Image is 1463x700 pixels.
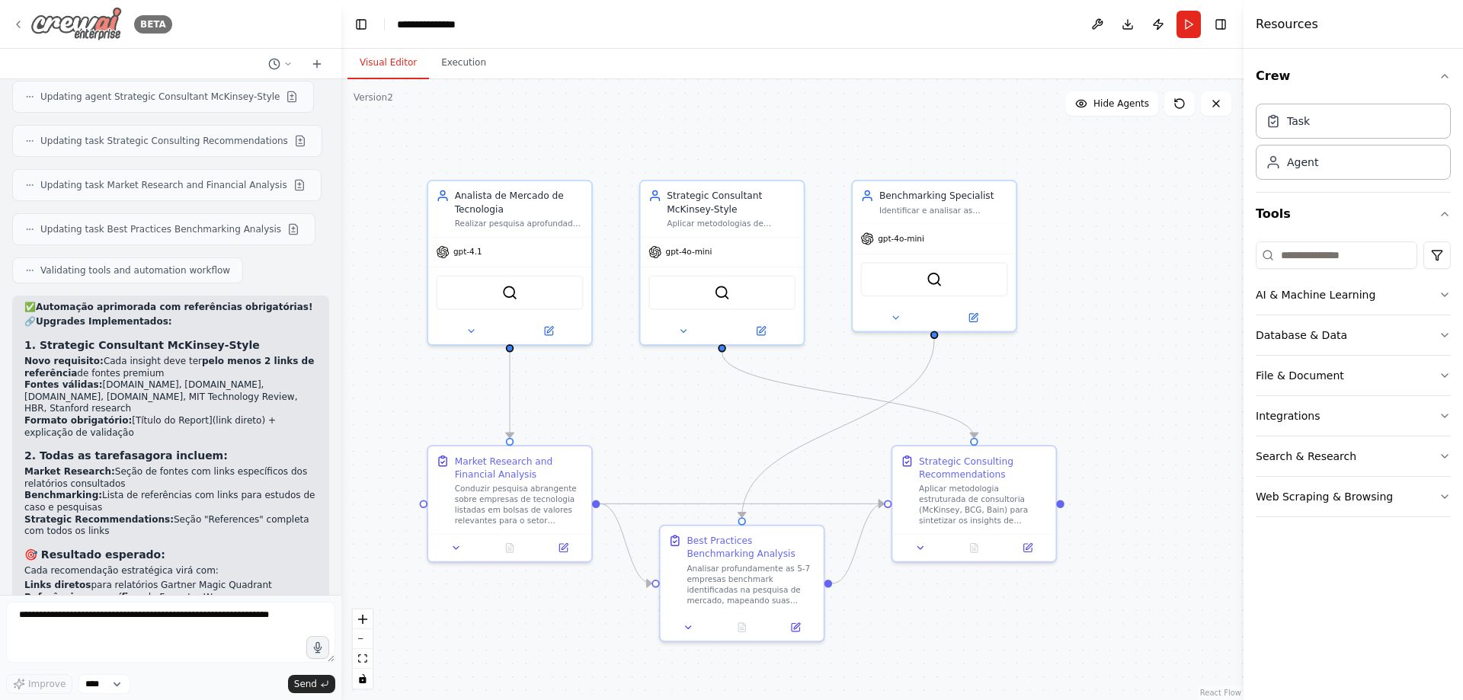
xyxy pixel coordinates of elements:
[723,323,798,339] button: Open in side panel
[936,310,1010,326] button: Open in side panel
[1256,489,1393,504] div: Web Scraping & Browsing
[1093,97,1149,110] span: Hide Agents
[1256,15,1318,34] h4: Resources
[1256,97,1451,192] div: Crew
[353,649,373,669] button: fit view
[24,592,145,603] strong: Referências específicas
[455,189,584,216] div: Analista de Mercado de Tecnologia
[1256,287,1375,302] div: AI & Machine Learning
[24,356,317,379] li: Cada insight deve ter de fontes premium
[714,285,730,301] img: SerperDevTool
[24,379,102,390] strong: Fontes válidas:
[714,619,770,635] button: No output available
[773,619,818,635] button: Open in side panel
[134,15,172,34] div: BETA
[715,352,981,437] g: Edge from 4ceb3633-f565-4c15-85cb-9700f2607ebf to 02e73b9a-5f10-41f6-9309-db3a94400e9e
[24,490,102,500] strong: Benchmarking:
[1287,155,1318,170] div: Agent
[879,189,1008,202] div: Benchmarking Specialist
[919,484,1048,526] div: Aplicar metodologia estruturada de consultoria (McKinsey, BCG, Bain) para sintetizar os insights ...
[1256,328,1347,343] div: Database & Data
[24,466,317,490] li: Seção de fontes com links específicos dos relatórios consultados
[24,415,132,426] strong: Formato obrigatório:
[40,264,230,276] span: Validating tools and automation workflow
[40,179,287,191] span: Updating task Market Research and Financial Analysis
[24,356,104,366] strong: Novo requisito:
[600,497,651,590] g: Edge from 9798a87c-bcc8-4121-97bb-db30b5cfebe3 to de34c76d-1172-498a-a2e9-aa59024db3ed
[28,678,66,690] span: Improve
[24,514,174,525] strong: Strategic Recommendations:
[455,219,584,229] div: Realizar pesquisa aprofundada sobre empresas de tecnologia listadas em bolsas de valores focando ...
[639,180,805,346] div: Strategic Consultant McKinsey-StyleAplicar metodologias de consultoria estratégica das principais...
[1256,235,1451,529] div: Tools
[1210,14,1231,35] button: Hide right sidebar
[24,514,317,538] li: Seção "References" completa com todos os links
[1256,368,1344,383] div: File & Document
[353,669,373,689] button: toggle interactivity
[288,675,335,693] button: Send
[24,548,165,561] strong: 🎯 Resultado esperado:
[687,534,815,561] div: Best Practices Benchmarking Analysis
[1256,408,1320,424] div: Integrations
[1256,436,1451,476] button: Search & Research
[455,455,584,481] div: Market Research and Financial Analysis
[687,563,815,606] div: Analisar profundamente as 5-7 empresas benchmark identificadas na pesquisa de mercado, mapeando s...
[482,540,538,556] button: No output available
[1256,449,1356,464] div: Search & Research
[397,17,474,32] nav: breadcrumb
[24,592,317,604] li: de Forrester Wave
[306,636,329,659] button: Click to speak your automation idea
[1256,356,1451,395] button: File & Document
[24,316,317,328] h2: 🔗
[347,47,429,79] button: Visual Editor
[503,352,516,437] g: Edge from b8b58482-ad10-444e-bd65-6b8bba304032 to 9798a87c-bcc8-4121-97bb-db30b5cfebe3
[659,525,825,642] div: Best Practices Benchmarking AnalysisAnalisar profundamente as 5-7 empresas benchmark identificada...
[40,223,281,235] span: Updating task Best Practices Benchmarking Analysis
[24,339,260,351] strong: 1. Strategic Consultant McKinsey-Style
[30,7,122,41] img: Logo
[1256,193,1451,235] button: Tools
[36,316,172,327] strong: Upgrades Implementados:
[511,323,586,339] button: Open in side panel
[1256,55,1451,97] button: Crew
[667,219,796,229] div: Aplicar metodologias de consultoria estratégica das principais firmas globais (McKinsey, BCG, Bai...
[1256,477,1451,516] button: Web Scraping & Browsing
[919,455,1048,481] div: Strategic Consulting Recommendations
[735,339,941,517] g: Edge from 46ccb317-0d7e-45ef-b02d-ab3b71a61671 to de34c76d-1172-498a-a2e9-aa59024db3ed
[6,674,72,694] button: Improve
[667,189,796,216] div: Strategic Consultant McKinsey-Style
[892,445,1058,562] div: Strategic Consulting RecommendationsAplicar metodologia estruturada de consultoria (McKinsey, BCG...
[305,55,329,73] button: Start a new chat
[24,302,317,314] p: ✅
[1287,113,1310,129] div: Task
[455,484,584,526] div: Conduzir pesquisa abrangente sobre empresas de tecnologia listadas em bolsas de valores relevante...
[878,234,924,245] span: gpt-4o-mini
[353,629,373,649] button: zoom out
[946,540,1003,556] button: No output available
[1200,689,1241,697] a: React Flow attribution
[429,47,498,79] button: Execution
[540,540,586,556] button: Open in side panel
[879,205,1008,216] div: Identificar e analisar as melhores práticas de empresas líderes em {setor_tecnologia}, criando be...
[427,180,593,346] div: Analista de Mercado de TecnologiaRealizar pesquisa aprofundada sobre empresas de tecnologia lista...
[353,609,373,629] button: zoom in
[1005,540,1051,556] button: Open in side panel
[24,466,115,477] strong: Market Research:
[294,678,317,690] span: Send
[1256,396,1451,436] button: Integrations
[40,135,288,147] span: Updating task Strategic Consulting Recommendations
[851,180,1017,332] div: Benchmarking SpecialistIdentificar e analisar as melhores práticas de empresas líderes em {setor_...
[24,490,317,513] li: Lista de referências com links para estudos de caso e pesquisas
[40,91,280,103] span: Updating agent Strategic Consultant McKinsey-Style
[262,55,299,73] button: Switch to previous chat
[502,285,518,301] img: SerperDevTool
[353,609,373,689] div: React Flow controls
[36,302,312,312] strong: Automação aprimorada com referências obrigatórias!
[24,356,314,379] strong: pelo menos 2 links de referência
[1256,315,1451,355] button: Database & Data
[24,379,317,415] li: [DOMAIN_NAME], [DOMAIN_NAME], [DOMAIN_NAME], [DOMAIN_NAME], MIT Technology Review, HBR, Stanford ...
[1066,91,1158,116] button: Hide Agents
[600,497,884,510] g: Edge from 9798a87c-bcc8-4121-97bb-db30b5cfebe3 to 02e73b9a-5f10-41f6-9309-db3a94400e9e
[666,247,712,257] span: gpt-4o-mini
[1256,275,1451,315] button: AI & Machine Learning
